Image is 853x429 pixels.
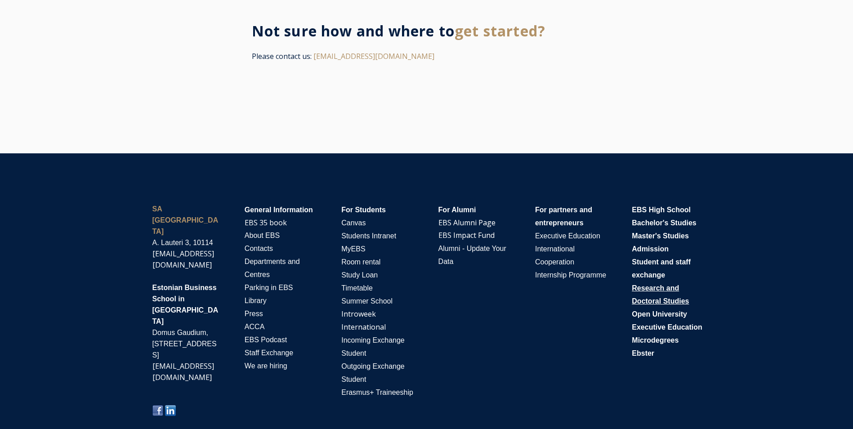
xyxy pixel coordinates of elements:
h3: Not sure how and where to [252,22,602,40]
span: Microdegrees [632,336,679,344]
img: Share on facebook [152,405,163,416]
a: EBS High School [632,205,691,214]
span: Internship Programme [535,271,606,279]
a: ACCA [245,322,264,331]
span: I [341,323,385,331]
span: EBS Podcast [245,336,287,344]
a: Master's Studies [632,231,689,241]
span: ACCA [245,323,264,331]
span: Bachelor's Studies [632,219,696,227]
img: Share on linkedin [165,405,176,416]
span: Summer School [341,297,393,305]
strong: SA [GEOGRAPHIC_DATA] [152,205,219,235]
span: A. Lauteri 3, 10114 [152,239,213,246]
span: General Information [245,206,313,214]
span: Ebster [632,349,654,357]
a: Research and Doctoral Studies [632,284,689,305]
a: Incoming Exchange Student [341,335,405,358]
span: Master's Studies [632,232,689,240]
span: Staff Exchange [245,349,293,357]
span: Departments and Centres [245,258,300,278]
a: Bachelor's Studies [632,218,696,228]
span: Press [245,310,263,317]
span: Contacts [245,245,273,252]
span: Room rental [341,258,380,266]
span: Student and staff exchange [632,258,691,279]
a: Ebster [632,348,654,358]
span: Admission [632,245,669,253]
a: Summer School [341,296,393,306]
span: Estonian Business School in [GEOGRAPHIC_DATA] [152,284,219,325]
span: I [341,310,375,318]
a: Parking in EBS [245,282,293,292]
a: Library [245,295,267,305]
span: Canvas [341,219,366,227]
a: [EMAIL_ADDRESS][DOMAIN_NAME] [152,361,214,382]
span: We are hiring [245,362,287,370]
a: EBS Podcast [245,335,287,344]
a: Executive Education [535,231,600,241]
span: EBS High School [632,206,691,214]
span: Incoming Exchange Student [341,336,405,357]
span: Outgoing Exchange Student [341,362,405,383]
a: Room rental [341,257,380,267]
span: get started? [455,21,545,40]
a: Student and staff exchange [632,257,691,280]
a: Study Loan [341,270,378,280]
span: Domus Gaudium, [STREET_ADDRESS] [152,329,217,359]
span: Study Loan [341,271,378,279]
a: Executive Education [632,322,702,332]
span: About EBS [245,232,280,239]
span: Executive Education [632,323,702,331]
span: Timetable [341,284,373,292]
a: Contacts [245,243,273,253]
span: MyEBS [341,245,365,253]
a: [EMAIL_ADDRESS][DOMAIN_NAME] [152,249,214,270]
span: Erasmus+ Traineeship [341,389,413,396]
a: Staff Exchange [245,348,293,357]
a: Outgoing Exchange Student [341,361,405,384]
span: Students Intranet [341,232,396,240]
span: For Students [341,206,386,214]
a: Microdegrees [632,335,679,345]
a: About EBS [245,230,280,240]
a: EBS 35 book [245,218,287,228]
span: Alumni - Update Your Data [438,245,506,265]
span: For partners and entrepreneurs [535,206,592,227]
span: Open University [632,310,687,318]
a: Press [245,308,263,318]
a: Students Intranet [341,231,396,241]
span: International Cooperation [535,245,575,266]
a: Alumni - Update Your Data [438,243,506,266]
a: nternational [344,322,386,332]
a: Erasmus+ Traineeship [341,387,413,397]
span: Parking in EBS [245,284,293,291]
span: Library [245,297,267,304]
span: Executive Education [535,232,600,240]
a: International Cooperation [535,244,575,267]
a: Departments and Centres [245,256,300,279]
p: Please contact us: [252,51,602,62]
a: Open University [632,309,687,319]
span: For Alumni [438,206,476,214]
a: ntroweek [344,309,376,319]
a: Admission [632,244,669,254]
a: EBS Impact Fund [438,230,495,240]
a: Internship Programme [535,270,606,280]
a: We are hiring [245,361,287,371]
a: MyEBS [341,244,365,254]
a: Canvas [341,218,366,228]
a: EBS Alumni Page [438,218,496,228]
a: Timetable [341,283,373,293]
a: [EMAIL_ADDRESS][DOMAIN_NAME] [313,51,434,61]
